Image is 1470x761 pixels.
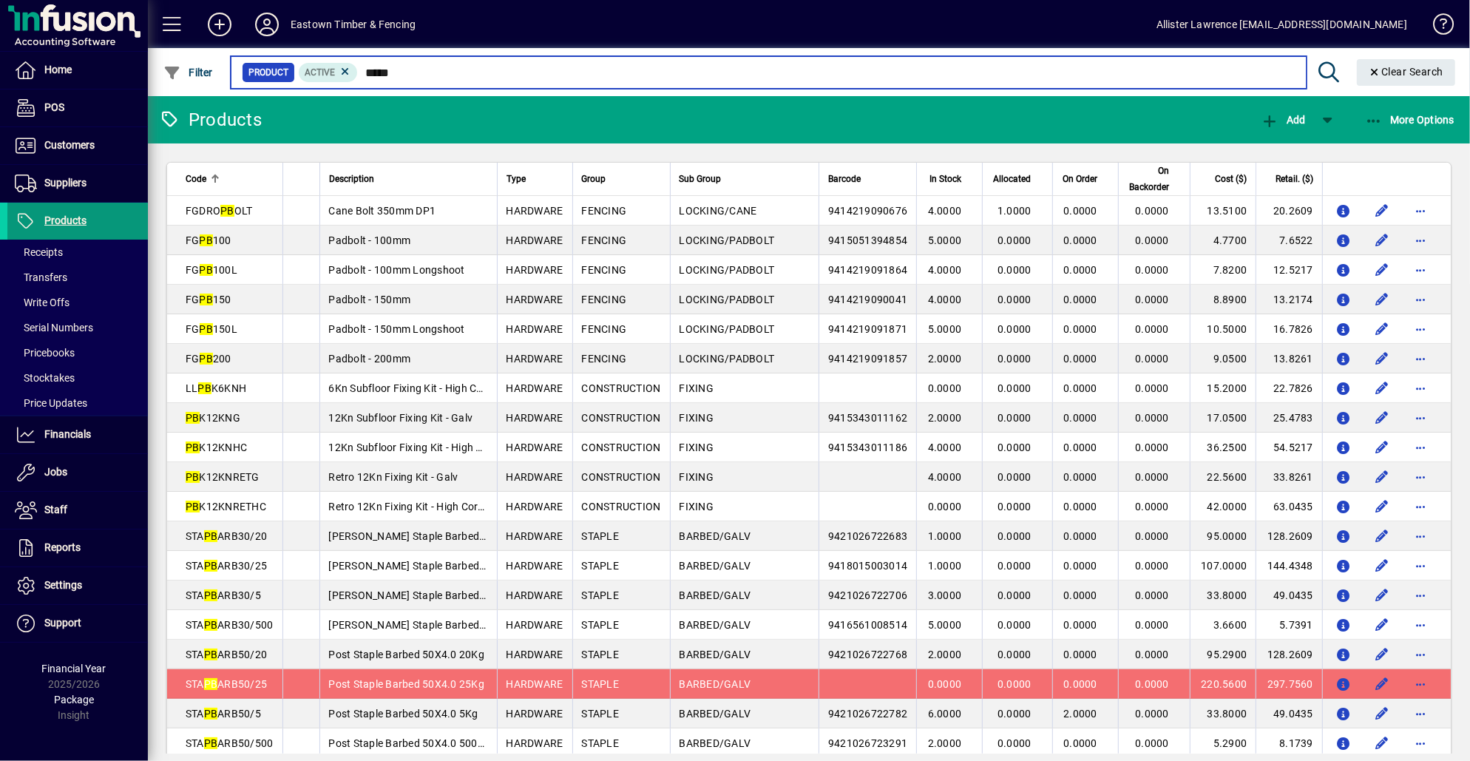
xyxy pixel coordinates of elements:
div: In Stock [926,171,975,187]
span: 3.0000 [928,589,962,601]
span: [PERSON_NAME] Staple Barbed 30X3.15 5Kg [329,589,544,601]
span: 0.0000 [1063,560,1097,572]
button: Edit [1370,436,1394,459]
div: Sub Group [680,171,810,187]
a: Receipts [7,240,148,265]
span: Active [305,67,335,78]
span: Padbolt - 150mm [329,294,411,305]
span: 9414219091871 [828,323,907,335]
span: FENCING [582,323,627,335]
span: FENCING [582,294,627,305]
em: PB [200,234,214,246]
button: Edit [1370,376,1394,400]
a: Staff [7,492,148,529]
span: Settings [44,579,82,591]
span: Jobs [44,466,67,478]
em: PB [204,619,218,631]
a: Price Updates [7,390,148,416]
span: [PERSON_NAME] Staple Barbed 30X3.15 20Kg [329,530,550,542]
span: STAPLE [582,589,620,601]
button: More options [1409,288,1432,311]
span: 0.0000 [997,530,1032,542]
td: 144.4348 [1256,551,1322,581]
a: Knowledge Base [1422,3,1452,51]
button: More options [1409,643,1432,666]
div: Allister Lawrence [EMAIL_ADDRESS][DOMAIN_NAME] [1156,13,1407,36]
span: Cane Bolt 350mm DP1 [329,205,436,217]
a: Home [7,52,148,89]
button: More options [1409,317,1432,341]
button: Edit [1370,317,1394,341]
span: 9415343011162 [828,412,907,424]
span: Products [44,214,87,226]
button: More options [1409,554,1432,578]
td: 7.8200 [1190,255,1256,285]
span: 9414219091864 [828,264,907,276]
span: 0.0000 [1135,589,1169,601]
span: FGDRO OLT [186,205,253,217]
div: Barcode [828,171,907,187]
span: FIXING [680,501,714,513]
button: Edit [1370,643,1394,666]
span: More Options [1365,114,1455,126]
span: Filter [163,67,213,78]
span: 4.0000 [928,264,962,276]
td: 5.7391 [1256,610,1322,640]
span: POS [44,101,64,113]
span: Price Updates [15,397,87,409]
button: More options [1409,524,1432,548]
td: 17.0500 [1190,403,1256,433]
span: Home [44,64,72,75]
td: 107.0000 [1190,551,1256,581]
td: 95.0000 [1190,521,1256,551]
em: PB [204,589,218,601]
span: 0.0000 [1063,382,1097,394]
span: HARDWARE [507,234,563,246]
span: 0.0000 [1135,530,1169,542]
span: 5.0000 [928,323,962,335]
span: Padbolt - 100mm [329,234,411,246]
span: Customers [44,139,95,151]
span: LOCKING/CANE [680,205,757,217]
em: PB [200,323,214,335]
span: CONSTRUCTION [582,412,661,424]
span: Padbolt - 150mm Longshoot [329,323,465,335]
div: On Order [1062,171,1111,187]
span: 0.0000 [1063,323,1097,335]
span: STA ARB30/20 [186,530,267,542]
span: Retro 12Kn Fixing Kit - High Corrosion [329,501,509,513]
span: 0.0000 [1135,382,1169,394]
div: Code [186,171,274,187]
span: 1.0000 [928,560,962,572]
button: Edit [1370,702,1394,726]
span: [PERSON_NAME] Staple Barbed 30X3.15 500gm [329,619,558,631]
span: HARDWARE [507,442,563,453]
span: 0.0000 [928,501,962,513]
button: Edit [1370,258,1394,282]
span: Barcode [828,171,861,187]
em: PB [186,501,200,513]
span: [PERSON_NAME] Staple Barbed 30X3.15 25Kg [329,560,550,572]
span: Stocktakes [15,372,75,384]
button: More options [1409,731,1432,755]
span: 0.0000 [1135,560,1169,572]
span: STA ARB30/25 [186,560,267,572]
div: Allocated [992,171,1044,187]
span: Padbolt - 100mm Longshoot [329,264,465,276]
span: HARDWARE [507,205,563,217]
span: FIXING [680,442,714,453]
span: STA ARB30/5 [186,589,261,601]
span: CONSTRUCTION [582,471,661,483]
span: 9415051394854 [828,234,907,246]
button: Edit [1370,495,1394,518]
span: 1.0000 [928,530,962,542]
span: FG 150L [186,323,237,335]
a: POS [7,89,148,126]
span: 6Kn Subfloor Fixing Kit - High Corrosion [329,382,517,394]
span: 9421026722683 [828,530,907,542]
span: FIXING [680,382,714,394]
button: Add [196,11,243,38]
span: 0.0000 [1135,234,1169,246]
span: 9414219091857 [828,353,907,365]
button: More options [1409,613,1432,637]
